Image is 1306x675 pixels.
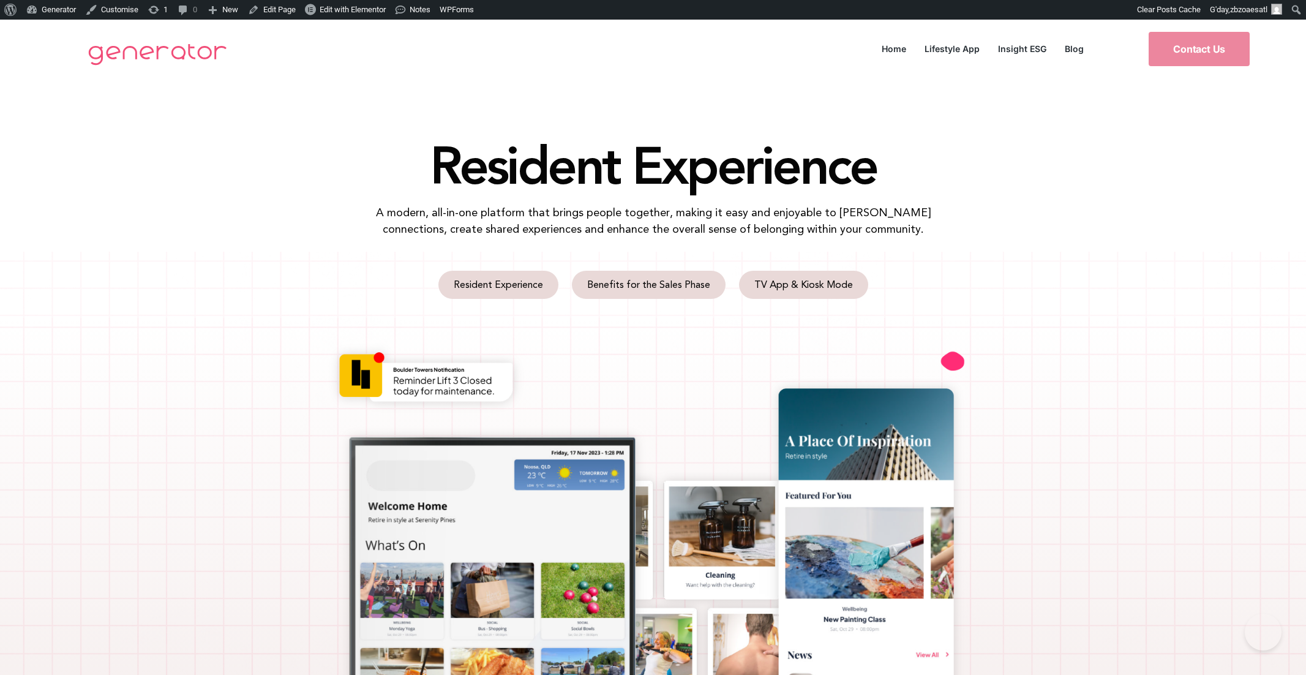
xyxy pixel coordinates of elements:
a: Home [873,40,915,57]
a: Resident Experience [438,271,558,299]
span: Edit with Elementor [320,5,386,14]
h1: Resident Experience [304,140,1002,192]
a: Insight ESG [989,40,1056,57]
span: Contact Us [1173,44,1225,54]
a: Blog [1056,40,1093,57]
span: Benefits for the Sales Phase [587,280,710,290]
span: Resident Experience [454,280,543,290]
a: Lifestyle App [915,40,989,57]
p: A modern, all-in-one platform that brings people together, making it easy and enjoyable to [PERSO... [356,204,950,237]
a: TV App & Kiosk Mode [739,271,868,299]
iframe: Toggle Customer Support [1245,614,1282,650]
a: Contact Us [1149,32,1250,66]
nav: Menu [873,40,1093,57]
a: Benefits for the Sales Phase [572,271,726,299]
span: zbzoaesatl [1230,5,1267,14]
span: TV App & Kiosk Mode [754,280,853,290]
